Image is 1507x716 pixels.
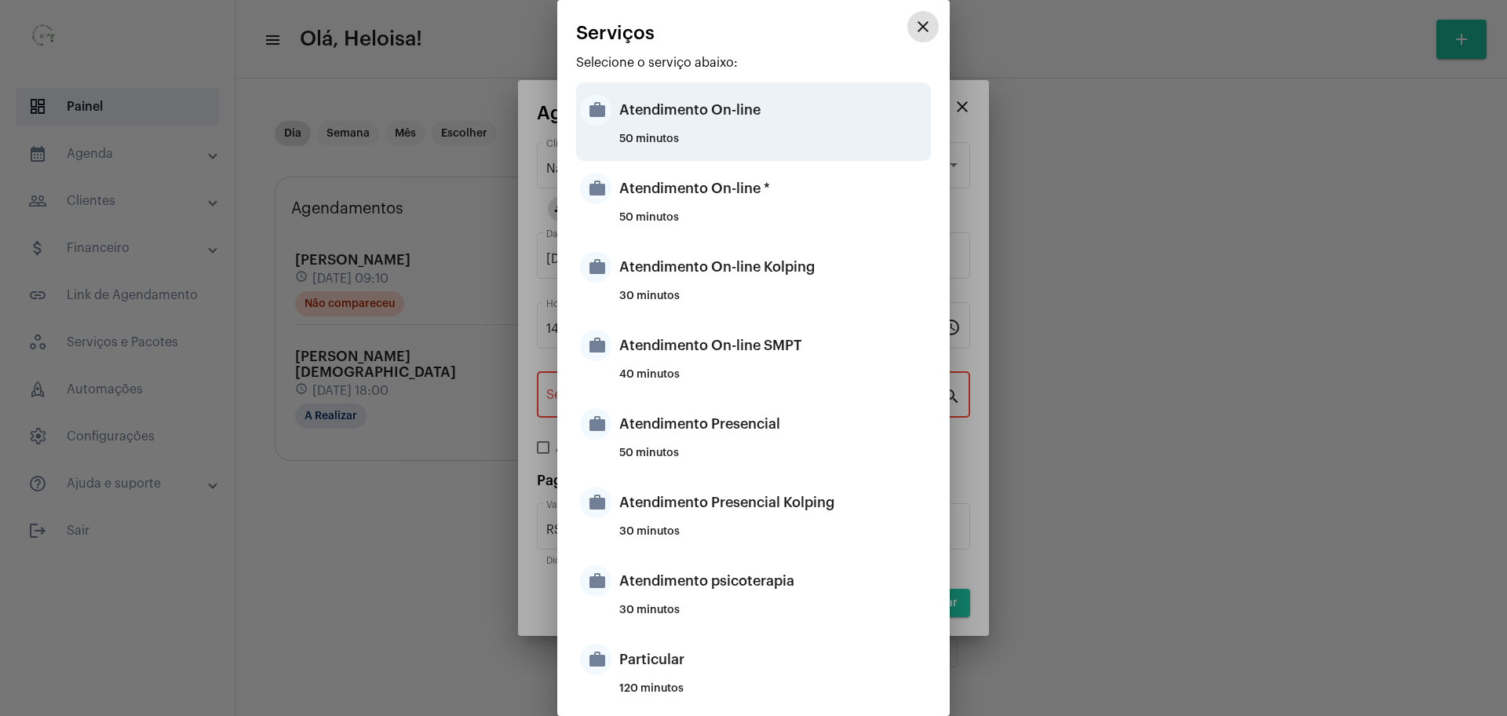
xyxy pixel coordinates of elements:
[619,636,927,683] div: Particular
[619,322,927,369] div: Atendimento On-line SMPT
[619,479,927,526] div: Atendimento Presencial Kolping
[576,56,931,70] p: Selecione o serviço abaixo:
[580,487,611,518] mat-icon: work
[576,23,655,43] span: Serviços
[619,212,927,236] div: 50 minutos
[580,173,611,204] mat-icon: work
[619,557,927,605] div: Atendimento psicoterapia
[619,290,927,314] div: 30 minutos
[580,644,611,675] mat-icon: work
[619,86,927,133] div: Atendimento On-line
[580,408,611,440] mat-icon: work
[619,683,927,707] div: 120 minutos
[619,526,927,550] div: 30 minutos
[619,400,927,447] div: Atendimento Presencial
[580,330,611,361] mat-icon: work
[619,447,927,471] div: 50 minutos
[580,94,611,126] mat-icon: work
[619,133,927,157] div: 50 minutos
[619,369,927,393] div: 40 minutos
[914,17,932,36] mat-icon: close
[580,565,611,597] mat-icon: work
[580,251,611,283] mat-icon: work
[619,605,927,628] div: 30 minutos
[619,165,927,212] div: Atendimento On-line *
[619,243,927,290] div: Atendimento On-line Kolping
